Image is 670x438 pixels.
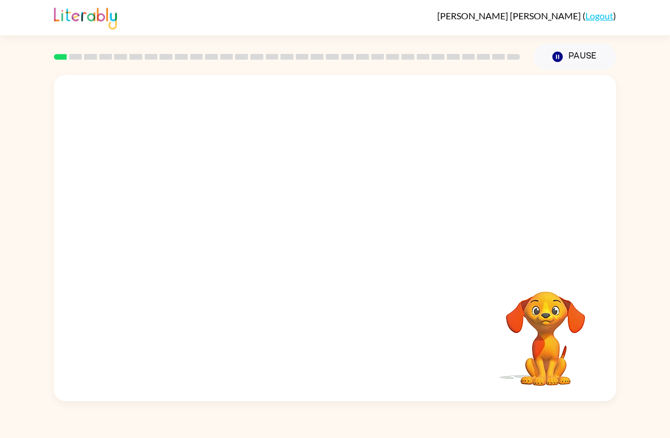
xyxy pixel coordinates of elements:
button: Pause [534,44,616,70]
a: Logout [585,10,613,21]
img: Literably [54,5,117,30]
video: Your browser must support playing .mp4 files to use Literably. Please try using another browser. [489,274,602,387]
div: ( ) [437,10,616,21]
span: [PERSON_NAME] [PERSON_NAME] [437,10,583,21]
